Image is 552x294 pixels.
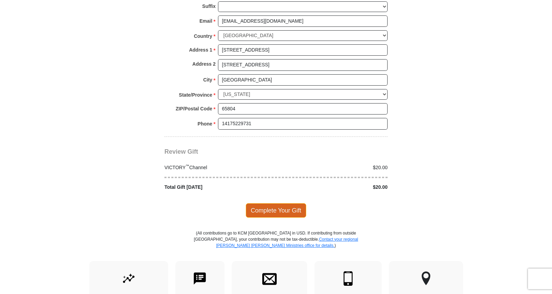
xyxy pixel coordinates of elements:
img: other-region [421,271,431,286]
strong: ZIP/Postal Code [176,104,212,113]
p: (All contributions go to KCM [GEOGRAPHIC_DATA] in USD. If contributing from outside [GEOGRAPHIC_D... [194,230,358,261]
strong: Email [199,16,212,26]
strong: Phone [198,119,212,129]
sup: ™ [186,164,189,168]
strong: City [203,75,212,85]
strong: Country [194,31,212,41]
strong: Address 1 [189,45,212,55]
strong: Suffix [202,1,216,11]
div: $20.00 [276,184,391,191]
span: Complete Your Gift [246,203,307,218]
a: Contact your regional [PERSON_NAME] [PERSON_NAME] Ministries office for details. [216,237,358,248]
img: text-to-give.svg [193,271,207,286]
div: VICTORY Channel [161,164,276,171]
strong: Address 2 [192,59,216,69]
img: envelope.svg [262,271,277,286]
div: $20.00 [276,164,391,171]
strong: State/Province [179,90,212,100]
img: mobile.svg [341,271,355,286]
span: Review Gift [164,148,198,155]
img: give-by-stock.svg [122,271,136,286]
div: Total Gift [DATE] [161,184,276,191]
